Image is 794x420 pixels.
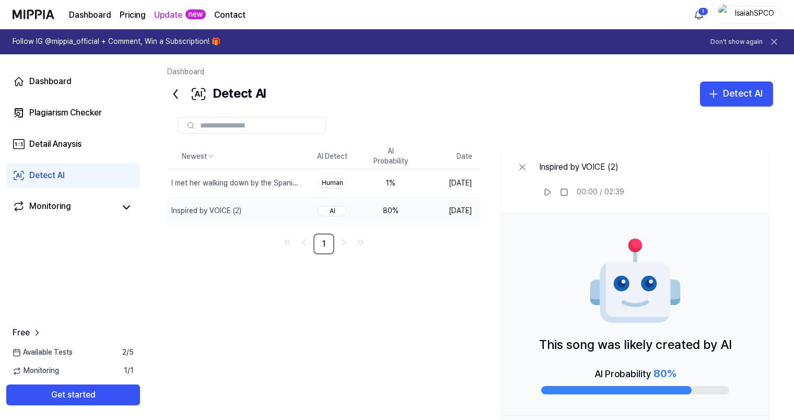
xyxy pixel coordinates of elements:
[700,81,773,107] button: Detect AI
[693,8,705,21] img: 알림
[318,206,347,216] div: AI
[13,347,73,358] span: Available Tests
[13,366,59,376] span: Monitoring
[539,161,624,173] div: Inspired by VOICE (2)
[353,235,368,250] a: Go to last page
[577,187,624,197] div: 00:00 / 02:39
[297,235,311,250] a: Go to previous page
[29,169,65,182] div: Detect AI
[318,178,347,189] div: Human
[167,234,481,254] nav: pagination
[691,6,707,23] button: 알림1
[167,81,266,107] div: Detect AI
[120,9,146,21] a: Pricing
[29,200,71,215] div: Monitoring
[29,107,102,119] div: Plagiarism Checker
[370,178,412,189] div: 1 %
[185,9,206,20] div: new
[723,86,763,101] div: Detect AI
[588,235,682,329] img: AI
[420,197,481,225] td: [DATE]
[420,169,481,197] td: [DATE]
[718,4,731,25] img: profile
[734,8,775,20] div: IsaiahSPCO
[594,365,676,382] div: AI Probability
[653,367,676,380] span: 80 %
[6,163,140,188] a: Detect AI
[124,366,134,376] span: 1 / 1
[13,326,42,339] a: Free
[13,326,30,339] span: Free
[167,67,204,76] a: Dashboard
[154,9,182,21] a: Update
[214,9,246,21] a: Contact
[6,384,140,405] button: Get started
[6,69,140,94] a: Dashboard
[69,9,111,21] a: Dashboard
[6,132,140,157] a: Detail Anaysis
[420,144,481,169] th: Date
[171,206,241,216] div: Inspired by VOICE (2)
[336,235,351,250] a: Go to next page
[361,144,420,169] th: AI Probability
[698,7,708,16] div: 1
[122,347,134,358] span: 2 / 5
[29,75,72,88] div: Dashboard
[370,206,412,216] div: 80 %
[303,144,361,169] th: AI Detect
[313,234,334,254] a: 1
[6,100,140,125] a: Plagiarism Checker
[13,200,115,215] a: Monitoring
[710,38,763,46] button: Don't show again
[171,178,301,189] div: I met her walking down by the Spanish Ar
[29,138,81,150] div: Detail Anaysis
[715,6,781,24] button: profileIsaiahSPCO
[13,37,220,47] h1: Follow IG @mippia_official + Comment, Win a Subscription! 🎁
[280,235,295,250] a: Go to first page
[539,335,732,355] p: This song was likely created by AI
